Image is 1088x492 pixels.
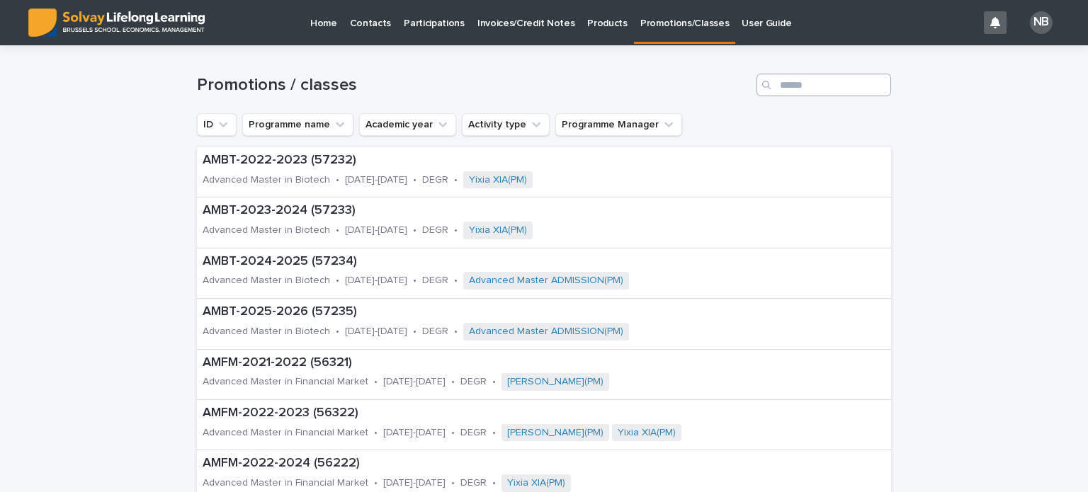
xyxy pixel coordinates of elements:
p: • [492,427,496,439]
p: • [454,275,458,287]
p: • [374,477,378,489]
p: DEGR [460,376,487,388]
p: • [451,427,455,439]
p: Advanced Master in Financial Market [203,376,368,388]
h1: Promotions / classes [197,75,751,96]
p: DEGR [422,275,448,287]
p: Advanced Master in Biotech [203,224,330,236]
p: DEGR [422,174,448,186]
p: AMBT-2025-2026 (57235) [203,304,786,320]
p: [DATE]-[DATE] [345,275,407,287]
a: Yixia XIA(PM) [618,427,676,439]
p: • [336,224,339,236]
p: • [336,174,339,186]
a: AMBT-2025-2026 (57235)Advanced Master in Biotech•[DATE]-[DATE]•DEGR•Advanced Master ADMISSION(PM) [197,299,891,349]
p: DEGR [460,477,487,489]
p: • [492,477,496,489]
p: [DATE]-[DATE] [345,326,407,338]
p: AMFM-2022-2023 (56322) [203,406,840,421]
p: • [451,477,455,489]
p: • [454,224,458,236]
a: Yixia XIA(PM) [469,174,527,186]
a: [PERSON_NAME](PM) [507,376,603,388]
a: Advanced Master ADMISSION(PM) [469,275,623,287]
p: [DATE]-[DATE] [383,427,446,439]
p: • [374,376,378,388]
img: ED0IkcNQHGZZMpCVrDht [28,8,205,37]
button: Activity type [462,113,550,136]
a: Advanced Master ADMISSION(PM) [469,326,623,338]
p: DEGR [422,224,448,236]
p: AMBT-2024-2025 (57234) [203,254,786,270]
p: • [413,326,416,338]
p: • [413,275,416,287]
button: ID [197,113,237,136]
a: AMFM-2021-2022 (56321)Advanced Master in Financial Market•[DATE]-[DATE]•DEGR•[PERSON_NAME](PM) [197,350,891,400]
p: • [454,174,458,186]
p: DEGR [422,326,448,338]
p: • [413,224,416,236]
button: Programme name [242,113,353,136]
p: Advanced Master in Financial Market [203,427,368,439]
p: [DATE]-[DATE] [383,376,446,388]
p: [DATE]-[DATE] [345,224,407,236]
a: AMBT-2022-2023 (57232)Advanced Master in Biotech•[DATE]-[DATE]•DEGR•Yixia XIA(PM) [197,147,891,198]
p: AMFM-2022-2024 (56222) [203,456,731,471]
p: • [413,174,416,186]
p: • [374,427,378,439]
button: Academic year [359,113,456,136]
p: • [336,275,339,287]
p: • [451,376,455,388]
p: Advanced Master in Biotech [203,174,330,186]
p: DEGR [460,427,487,439]
a: Yixia XIA(PM) [469,224,527,236]
p: AMBT-2023-2024 (57233) [203,203,688,219]
a: AMFM-2022-2023 (56322)Advanced Master in Financial Market•[DATE]-[DATE]•DEGR•[PERSON_NAME](PM) Yi... [197,400,891,450]
p: • [336,326,339,338]
button: Programme Manager [555,113,682,136]
p: Advanced Master in Biotech [203,275,330,287]
input: Search [756,74,891,96]
a: AMBT-2023-2024 (57233)Advanced Master in Biotech•[DATE]-[DATE]•DEGR•Yixia XIA(PM) [197,198,891,248]
a: AMBT-2024-2025 (57234)Advanced Master in Biotech•[DATE]-[DATE]•DEGR•Advanced Master ADMISSION(PM) [197,248,891,299]
p: • [454,326,458,338]
div: NB [1030,11,1053,34]
p: AMFM-2021-2022 (56321) [203,355,761,371]
p: • [492,376,496,388]
p: [DATE]-[DATE] [345,174,407,186]
p: Advanced Master in Financial Market [203,477,368,489]
a: Yixia XIA(PM) [507,477,565,489]
p: [DATE]-[DATE] [383,477,446,489]
p: AMBT-2022-2023 (57232) [203,153,689,168]
p: Advanced Master in Biotech [203,326,330,338]
a: [PERSON_NAME](PM) [507,427,603,439]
